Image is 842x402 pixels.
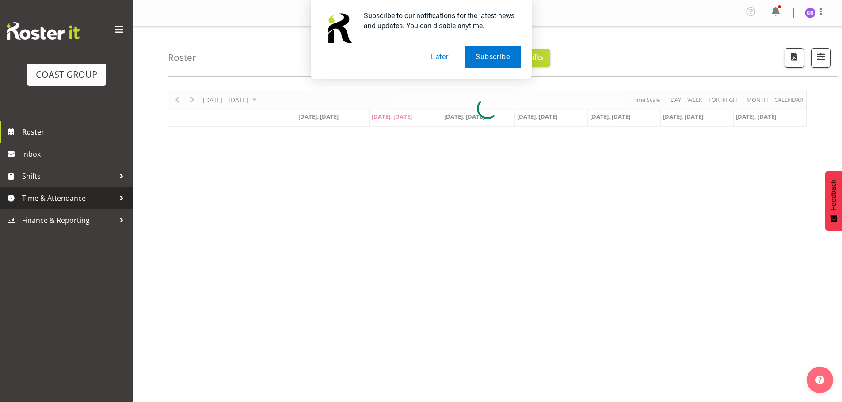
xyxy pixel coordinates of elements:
[22,147,128,161] span: Inbox
[22,169,115,183] span: Shifts
[22,192,115,205] span: Time & Attendance
[465,46,521,68] button: Subscribe
[420,46,460,68] button: Later
[825,171,842,231] button: Feedback - Show survey
[815,376,824,384] img: help-xxl-2.png
[830,180,838,210] span: Feedback
[22,214,115,227] span: Finance & Reporting
[22,125,128,139] span: Roster
[321,11,357,46] img: notification icon
[357,11,521,31] div: Subscribe to our notifications for the latest news and updates. You can disable anytime.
